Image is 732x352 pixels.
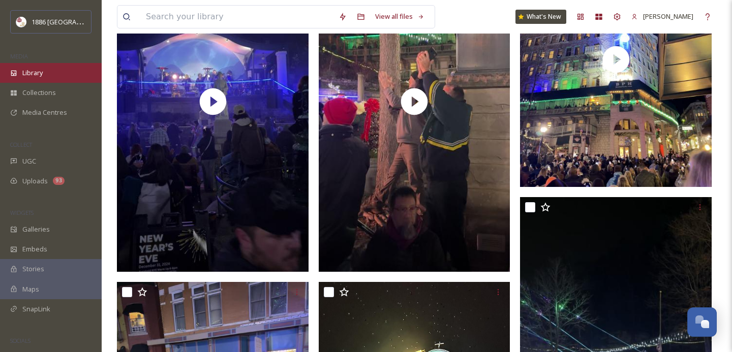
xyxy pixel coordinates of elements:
div: 93 [53,177,65,185]
span: COLLECT [10,141,32,148]
input: Search your library [141,6,333,28]
span: Maps [22,284,39,294]
span: UGC [22,156,36,166]
img: logos.png [16,17,26,27]
span: Embeds [22,244,47,254]
span: 1886 [GEOGRAPHIC_DATA] [32,17,112,26]
span: Collections [22,88,56,98]
span: Media Centres [22,108,67,117]
button: Open Chat [687,307,717,337]
span: MEDIA [10,52,28,60]
span: SOCIALS [10,337,30,344]
span: WIDGETS [10,209,34,216]
span: Uploads [22,176,48,186]
span: Stories [22,264,44,274]
span: Library [22,68,43,78]
span: Galleries [22,225,50,234]
span: [PERSON_NAME] [643,12,693,21]
a: What's New [515,10,566,24]
a: View all files [370,7,430,26]
span: SnapLink [22,304,50,314]
a: [PERSON_NAME] [626,7,698,26]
